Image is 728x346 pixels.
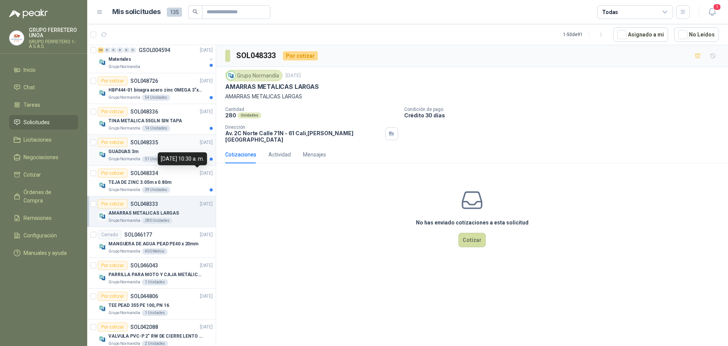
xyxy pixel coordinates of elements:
[167,8,182,17] span: 135
[87,166,216,196] a: Por cotizarSOL048334[DATE] Company LogoTEJA DE ZINC 3.05m x 0.80mGrupo Normandía39 Unidades
[98,58,107,67] img: Company Logo
[24,136,52,144] span: Licitaciones
[9,115,78,130] a: Solicitudes
[108,271,203,278] p: PARRILLA PARA MOTO Y CAJA METÁLICA CON CANDADO PARA MOTO TVS APACHE RTR 160
[87,73,216,104] a: Por cotizarSOL048726[DATE] Company LogoHBP444-01 bisagra acero zinc OMEGA 3"x 1.8mm.Grupo Normand...
[108,64,140,70] p: Grupo Normandía
[404,112,725,118] p: Crédito 30 días
[98,47,104,53] div: 33
[9,80,78,95] a: Chat
[142,310,168,316] div: 1 Unidades
[87,135,216,166] a: Por cotizarSOL048335[DATE] Company LogoGUADUAS 3mGrupo Normandía51 Unidades
[200,77,213,85] p: [DATE]
[130,78,158,84] p: SOL048726
[108,187,140,193] p: Grupo Normandía
[98,261,127,270] div: Por cotizar
[87,196,216,227] a: Por cotizarSOL048333[DATE] Company LogoAMARRAS METALICAS LARGASGrupo Normandía280 Unidades
[87,258,216,289] a: Por cotizarSOL046043[DATE] Company LogoPARRILLA PARA MOTO Y CAJA METÁLICA CON CANDADO PARA MOTO T...
[98,119,107,128] img: Company Logo
[713,3,721,11] span: 1
[98,138,127,147] div: Por cotizar
[238,112,261,118] div: Unidades
[87,104,216,135] a: Por cotizarSOL048336[DATE] Company LogoTINA METALICA 55GLN SIN TAPAGrupo Normandía14 Unidades
[200,324,213,331] p: [DATE]
[225,92,719,101] p: AMARRAS METALICAS LARGAS
[225,107,398,112] p: Cantidad
[142,125,170,131] div: 14 Unidades
[108,125,140,131] p: Grupo Normandía
[142,279,168,285] div: 1 Unidades
[9,9,48,18] img: Logo peakr
[108,218,140,224] p: Grupo Normandía
[108,179,171,186] p: TEJA DE ZINC 3.05m x 0.80m
[108,302,169,309] p: TEE PEAD 355 PE 100, PN 16
[225,112,236,118] p: 280
[24,231,57,240] span: Configuración
[9,63,78,77] a: Inicio
[98,273,107,282] img: Company Logo
[98,199,127,209] div: Por cotizar
[104,47,110,53] div: 0
[142,187,170,193] div: 39 Unidades
[200,139,213,146] p: [DATE]
[130,140,158,145] p: SOL048335
[24,171,41,179] span: Cotizar
[9,246,78,260] a: Manuales y ayuda
[29,27,78,38] p: GRUPO FERRETERO UNOA
[24,118,50,126] span: Solicitudes
[98,107,127,116] div: Por cotizar
[225,125,382,130] p: Dirección
[130,324,158,330] p: SOL042088
[9,211,78,225] a: Remisiones
[117,47,123,53] div: 0
[563,28,607,41] div: 1 - 50 de 91
[9,167,78,182] a: Cotizar
[112,6,161,17] h1: Mis solicitudes
[200,201,213,208] p: [DATE]
[225,83,319,91] p: AMARRAS METALICAS LARGAS
[200,108,213,115] p: [DATE]
[130,201,158,207] p: SOL048333
[24,214,52,222] span: Remisiones
[9,228,78,243] a: Configuración
[108,56,131,63] p: Materiales
[303,150,326,159] div: Mensajes
[87,227,216,258] a: CerradoSOL046177[DATE] Company LogoMANGUERA DE AGUA PEAD PE40 x 20mmGrupo Normandía450 Metros
[200,47,213,54] p: [DATE]
[142,95,170,101] div: 54 Unidades
[98,304,107,313] img: Company Logo
[108,333,203,340] p: VALVULA PVC-P 2" RW DE CIERRE LENTO TIPO MARIPOSA
[283,51,318,60] div: Por cotizar
[674,27,719,42] button: No Leídos
[87,289,216,319] a: Por cotizarSOL044806[DATE] Company LogoTEE PEAD 355 PE 100, PN 16Grupo Normandía1 Unidades
[98,230,121,239] div: Cerrado
[200,170,213,177] p: [DATE]
[458,233,486,247] button: Cotizar
[24,188,71,205] span: Órdenes de Compra
[29,39,78,49] p: GRUPO FERRETERO 1-A S.A.S.
[200,262,213,269] p: [DATE]
[142,218,173,224] div: 280 Unidades
[705,5,719,19] button: 1
[108,210,179,217] p: AMARRAS METALICAS LARGAS
[236,50,277,62] h3: SOL048333
[98,88,107,98] img: Company Logo
[613,27,668,42] button: Asignado a mi
[98,212,107,221] img: Company Logo
[108,87,203,94] p: HBP444-01 bisagra acero zinc OMEGA 3"x 1.8mm.
[193,9,198,14] span: search
[108,148,138,155] p: GUADUAS 3m
[108,156,140,162] p: Grupo Normandía
[111,47,116,53] div: 0
[142,156,170,162] div: 51 Unidades
[24,83,35,92] span: Chat
[130,171,158,176] p: SOL048334
[108,248,140,254] p: Grupo Normandía
[108,117,182,125] p: TINA METALICA 55GLN SIN TAPA
[227,71,235,80] img: Company Logo
[98,46,214,70] a: 33 0 0 0 0 0 GSOL004594[DATE] Company LogoMaterialesGrupo Normandía
[139,47,170,53] p: GSOL004594
[124,232,152,237] p: SOL046177
[286,72,301,79] p: [DATE]
[98,181,107,190] img: Company Logo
